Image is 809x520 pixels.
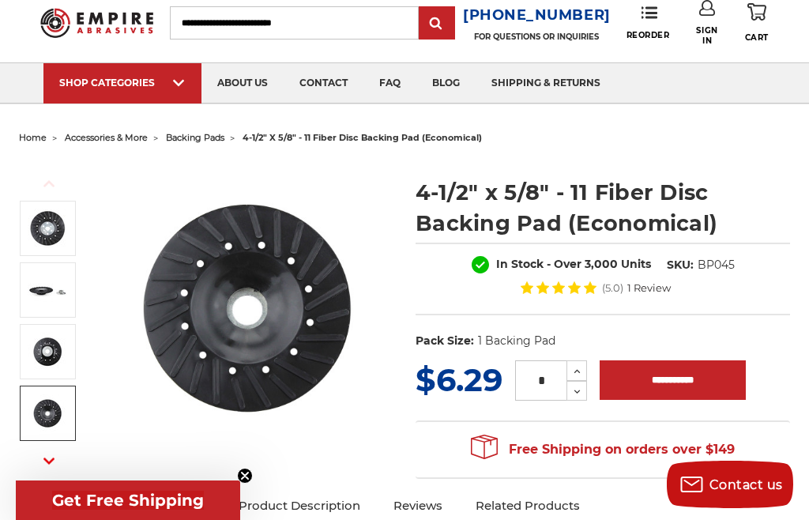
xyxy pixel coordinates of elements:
[471,434,735,465] span: Free Shipping on orders over $149
[416,177,790,239] h1: 4-1/2" x 5/8" - 11 Fiber Disc Backing Pad (Economical)
[698,257,735,273] dd: BP045
[28,394,67,433] img: backing pad for resin fiber sanding discs, 4.5 inch diameter
[28,332,67,371] img: black resin fiber backing plate, 4 1/2 inches, designed for long-lasting use
[237,468,253,484] button: Close teaser
[284,63,363,104] a: contact
[28,209,67,248] img: Resin disc backing pad measuring 4 1/2 inches, an essential grinder accessory from Empire Abrasives
[40,1,152,45] img: Empire Abrasives
[690,25,724,46] span: Sign In
[621,257,651,271] span: Units
[243,132,482,143] span: 4-1/2" x 5/8" - 11 fiber disc backing pad (economical)
[16,480,240,520] div: Get Free ShippingClose teaser
[28,270,67,310] img: Empire Abrasives' 4 1/2 inch resin fiber pad with a sturdy metal hub for enhanced stability
[30,167,68,201] button: Previous
[667,461,793,508] button: Contact us
[627,283,671,293] span: 1 Review
[627,6,670,40] a: Reorder
[709,477,783,492] span: Contact us
[602,283,623,293] span: (5.0)
[52,491,204,510] span: Get Free Shipping
[416,63,476,104] a: blog
[463,4,611,27] a: [PHONE_NUMBER]
[19,132,47,143] a: home
[667,257,694,273] dt: SKU:
[421,8,453,40] input: Submit
[416,360,502,399] span: $6.29
[585,257,618,271] span: 3,000
[627,30,670,40] span: Reorder
[99,160,393,455] img: Resin disc backing pad measuring 4 1/2 inches, an essential grinder accessory from Empire Abrasives
[416,333,474,349] dt: Pack Size:
[363,63,416,104] a: faq
[476,63,616,104] a: shipping & returns
[166,132,224,143] a: backing pads
[201,63,284,104] a: about us
[59,77,186,89] div: SHOP CATEGORIES
[745,32,769,43] span: Cart
[478,333,555,349] dd: 1 Backing Pad
[65,132,148,143] a: accessories & more
[496,257,544,271] span: In Stock
[30,444,68,478] button: Next
[463,32,611,42] p: FOR QUESTIONS OR INQUIRIES
[547,257,581,271] span: - Over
